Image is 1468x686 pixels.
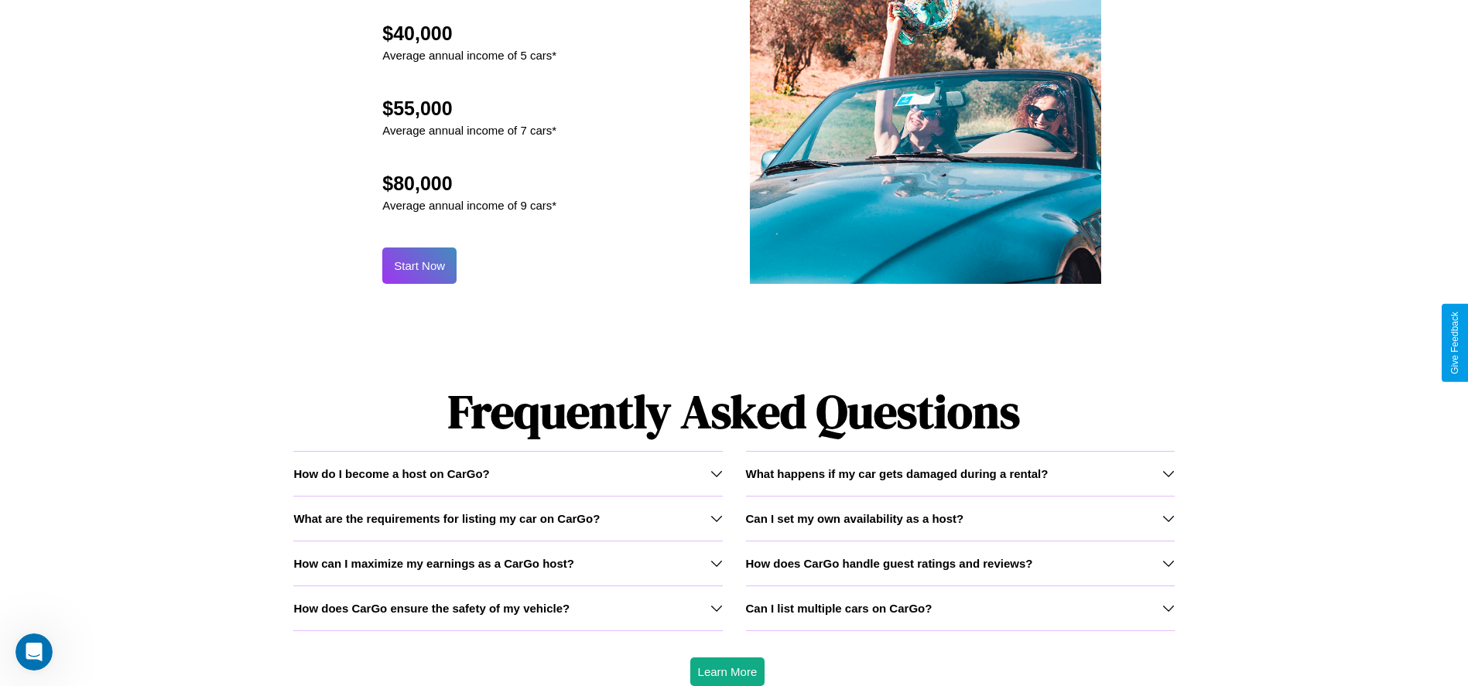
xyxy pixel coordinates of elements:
[382,172,556,195] h2: $80,000
[293,602,570,615] h3: How does CarGo ensure the safety of my vehicle?
[15,633,53,671] iframe: Intercom live chat
[382,97,556,120] h2: $55,000
[1449,312,1460,374] div: Give Feedback
[293,557,574,570] h3: How can I maximize my earnings as a CarGo host?
[746,557,1033,570] h3: How does CarGo handle guest ratings and reviews?
[382,195,556,216] p: Average annual income of 9 cars*
[293,512,600,525] h3: What are the requirements for listing my car on CarGo?
[746,602,932,615] h3: Can I list multiple cars on CarGo?
[293,467,489,480] h3: How do I become a host on CarGo?
[746,467,1049,480] h3: What happens if my car gets damaged during a rental?
[382,45,556,66] p: Average annual income of 5 cars*
[293,372,1174,451] h1: Frequently Asked Questions
[382,22,556,45] h2: $40,000
[382,120,556,141] p: Average annual income of 7 cars*
[746,512,964,525] h3: Can I set my own availability as a host?
[382,247,457,284] button: Start Now
[690,657,765,686] button: Learn More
